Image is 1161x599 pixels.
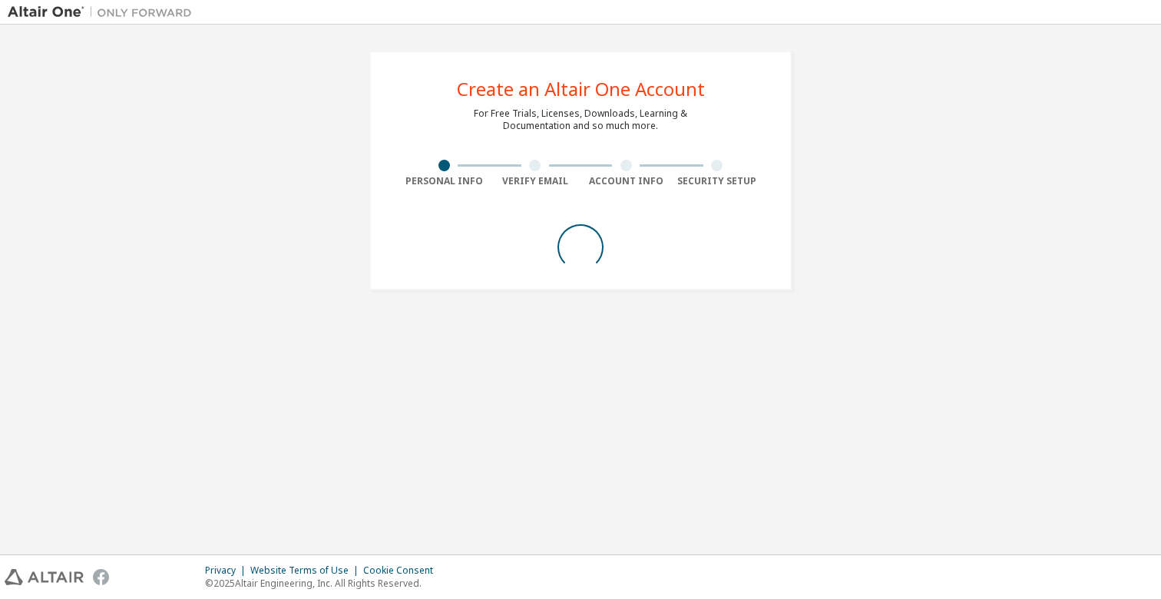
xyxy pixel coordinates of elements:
img: Altair One [8,5,200,20]
div: Personal Info [399,175,490,187]
div: Privacy [205,564,250,577]
div: For Free Trials, Licenses, Downloads, Learning & Documentation and so much more. [474,108,687,132]
div: Account Info [580,175,672,187]
div: Create an Altair One Account [457,80,705,98]
p: © 2025 Altair Engineering, Inc. All Rights Reserved. [205,577,442,590]
div: Website Terms of Use [250,564,363,577]
div: Cookie Consent [363,564,442,577]
div: Security Setup [672,175,763,187]
div: Verify Email [490,175,581,187]
img: altair_logo.svg [5,569,84,585]
img: facebook.svg [93,569,109,585]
